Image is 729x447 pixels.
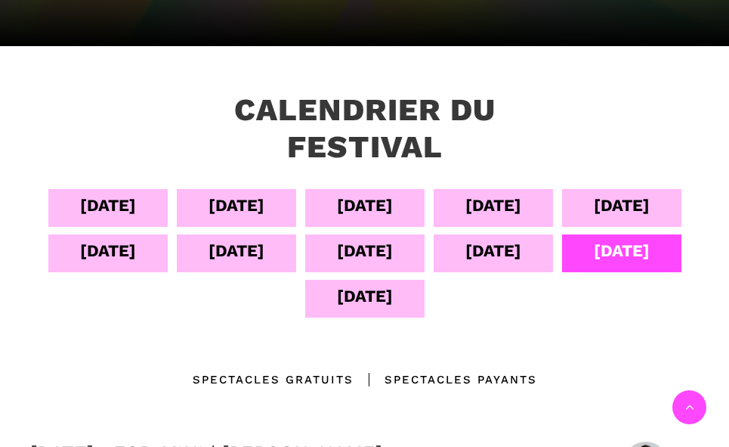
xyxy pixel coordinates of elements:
div: [DATE] [209,192,264,219]
div: [DATE] [80,237,136,264]
div: [DATE] [337,283,393,309]
div: [DATE] [337,192,393,219]
div: [DATE] [594,237,650,264]
div: [DATE] [80,192,136,219]
div: [DATE] [465,192,521,219]
div: [DATE] [465,237,521,264]
div: [DATE] [594,192,650,219]
div: Spectacles gratuits [193,371,354,389]
div: Spectacles Payants [354,371,537,389]
h3: Calendrier du festival [170,92,559,166]
div: [DATE] [337,237,393,264]
div: [DATE] [209,237,264,264]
